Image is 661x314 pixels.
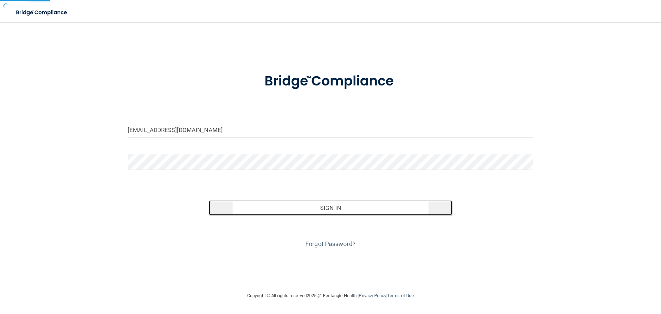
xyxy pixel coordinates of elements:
[387,293,414,298] a: Terms of Use
[10,6,74,20] img: bridge_compliance_login_screen.278c3ca4.svg
[359,293,386,298] a: Privacy Policy
[128,122,533,138] input: Email
[205,285,456,307] div: Copyright © All rights reserved 2025 @ Rectangle Health | |
[305,240,356,247] a: Forgot Password?
[250,63,411,99] img: bridge_compliance_login_screen.278c3ca4.svg
[209,200,452,215] button: Sign In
